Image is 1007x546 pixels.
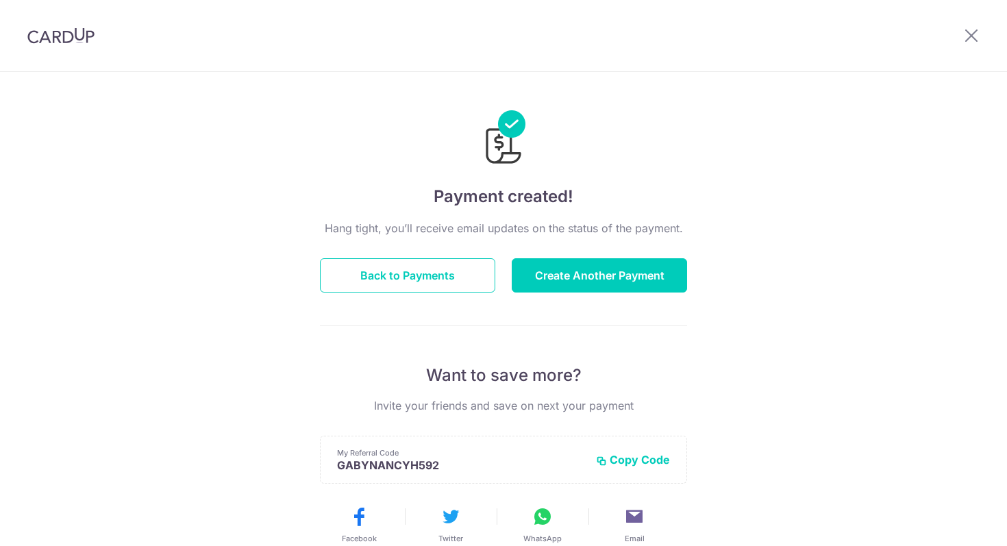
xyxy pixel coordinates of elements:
[596,453,670,467] button: Copy Code
[410,506,491,544] button: Twitter
[438,533,463,544] span: Twitter
[320,397,687,414] p: Invite your friends and save on next your payment
[320,184,687,209] h4: Payment created!
[337,458,585,472] p: GABYNANCYH592
[342,533,377,544] span: Facebook
[320,364,687,386] p: Want to save more?
[319,506,399,544] button: Facebook
[523,533,562,544] span: WhatsApp
[337,447,585,458] p: My Referral Code
[594,506,675,544] button: Email
[502,506,583,544] button: WhatsApp
[512,258,687,293] button: Create Another Payment
[27,27,95,44] img: CardUp
[482,110,525,168] img: Payments
[320,258,495,293] button: Back to Payments
[625,533,645,544] span: Email
[320,220,687,236] p: Hang tight, you’ll receive email updates on the status of the payment.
